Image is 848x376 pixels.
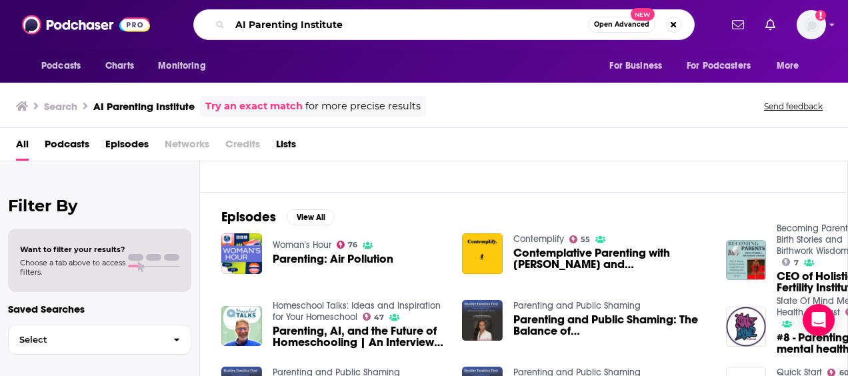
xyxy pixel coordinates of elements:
button: open menu [767,53,816,79]
h3: AI Parenting Institute [93,100,195,113]
img: CEO of Holistic Fertility Institute, Tough Birth and Parenting with Aumatma Simmons - S7 E67 [726,240,767,281]
span: Want to filter your results? [20,245,125,254]
a: Try an exact match [205,99,303,114]
a: Homeschool Talks: Ideas and Inspiration for Your Homeschool [273,300,441,323]
a: Show notifications dropdown [727,13,749,36]
img: Podchaser - Follow, Share and Rate Podcasts [22,12,150,37]
a: Charts [97,53,142,79]
span: Podcasts [41,57,81,75]
img: Parenting: Air Pollution [221,233,262,274]
svg: Add a profile image [815,10,826,21]
span: New [631,8,655,21]
div: Search podcasts, credits, & more... [193,9,695,40]
h2: Filter By [8,196,191,215]
p: Saved Searches [8,303,191,315]
span: 47 [374,315,384,321]
span: Charts [105,57,134,75]
a: All [16,133,29,161]
button: open menu [678,53,770,79]
button: Send feedback [760,101,827,112]
img: Contemplative Parenting with Aizaiah G. Yong and Nereyda Yong [462,233,503,274]
span: 76 [348,242,357,248]
span: Select [9,335,163,344]
button: open menu [149,53,223,79]
a: 47 [363,313,385,321]
a: Podcasts [45,133,89,161]
span: Parenting, AI, and the Future of Homeschooling | An Interview with [PERSON_NAME] [273,325,446,348]
a: Parenting, AI, and the Future of Homeschooling | An Interview with Andrew Pudewa [273,325,446,348]
span: Networks [165,133,209,161]
a: Episodes [105,133,149,161]
div: Open Intercom Messenger [803,304,835,336]
a: EpisodesView All [221,209,335,225]
img: #8 - Parenting, mental health & the skills of Aikido [726,307,767,347]
button: View All [287,209,335,225]
img: Parenting and Public Shaming: The Balance of Relationships_AIR_DATE_2019_05_22 [462,300,503,341]
span: More [777,57,799,75]
span: Choose a tab above to access filters. [20,258,125,277]
img: Parenting, AI, and the Future of Homeschooling | An Interview with Andrew Pudewa [221,306,262,347]
a: Lists [276,133,296,161]
a: 7 [782,258,799,266]
button: Select [8,325,191,355]
button: Open AdvancedNew [588,17,655,33]
a: Woman's Hour [273,239,331,251]
a: Parenting: Air Pollution [273,253,393,265]
span: Contemplative Parenting with [PERSON_NAME] and [PERSON_NAME] [513,247,710,270]
a: 55 [569,235,591,243]
span: 7 [794,260,799,266]
span: Monitoring [158,57,205,75]
span: for more precise results [305,99,421,114]
a: Parenting and Public Shaming: The Balance of Relationships_AIR_DATE_2019_05_22 [513,314,710,337]
a: Show notifications dropdown [760,13,781,36]
span: Open Advanced [594,21,649,28]
a: Contemplative Parenting with Aizaiah G. Yong and Nereyda Yong [513,247,710,270]
span: For Podcasters [687,57,751,75]
span: Logged in as molly.burgoyne [797,10,826,39]
h3: Search [44,100,77,113]
span: Credits [225,133,260,161]
h2: Episodes [221,209,276,225]
input: Search podcasts, credits, & more... [230,14,588,35]
button: open menu [600,53,679,79]
a: 76 [337,241,358,249]
a: Contemplify [513,233,564,245]
span: 55 [581,237,590,243]
span: For Business [609,57,662,75]
a: Parenting and Public Shaming [513,300,641,311]
button: open menu [32,53,98,79]
button: Show profile menu [797,10,826,39]
img: User Profile [797,10,826,39]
